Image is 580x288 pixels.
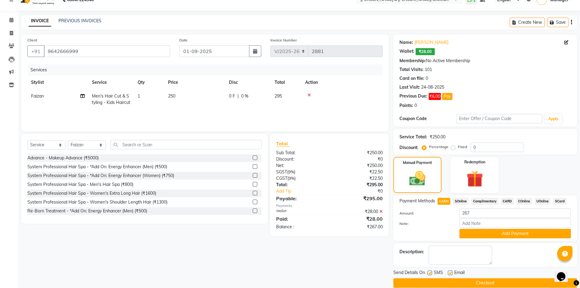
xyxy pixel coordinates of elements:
[329,195,387,202] div: ₹295.00
[399,102,413,109] div: Points:
[138,93,140,99] span: 1
[272,208,329,215] div: Wallet
[111,140,262,149] input: Search or Scan
[399,58,426,64] div: Membership:
[272,156,329,162] div: Discount:
[27,181,133,188] div: System Professional Hair Spa - Men's Hair Spa (₹800)
[399,39,413,46] div: Name:
[329,150,387,156] div: ₹250.00
[339,188,387,194] div: ₹0
[272,150,329,156] div: Sub Total:
[395,221,455,226] label: Note:
[329,169,387,175] div: ₹22.50
[421,84,444,91] div: 24-08-2025
[554,264,574,282] iframe: chat widget
[288,169,294,174] span: 9%
[399,75,424,82] div: Card on file:
[459,229,571,238] button: Add Payment
[329,208,387,215] div: ₹28.00
[237,93,239,99] span: |
[276,140,290,147] span: Total
[329,175,387,182] div: ₹22.50
[393,278,577,288] button: Checkout
[501,198,514,205] span: CARD
[471,198,498,205] span: Complimentary
[27,172,174,179] div: System Professional Hair Spa - *Add On: Energy Enhancer (Women) (₹750)
[275,93,282,99] span: 295
[241,93,248,99] span: 0 %
[164,76,225,89] th: Price
[516,198,532,205] span: COnline
[399,84,420,91] div: Last Visit:
[426,75,428,82] div: 0
[399,93,427,100] div: Previous Due:
[272,182,329,188] div: Total:
[458,144,467,150] label: Fixed
[404,169,431,188] img: _cash.svg
[399,144,418,151] div: Discount:
[329,162,387,169] div: ₹250.00
[453,198,469,205] span: SOnline
[276,203,382,208] div: Payments
[399,134,427,140] div: Service Total:
[553,198,567,205] span: SCard
[434,269,443,277] span: SMS
[425,66,432,73] div: 101
[229,93,235,99] span: 0 F
[272,224,329,230] div: Balance :
[276,176,287,181] span: CGST
[545,114,562,123] button: Apply
[272,169,329,175] div: ( )
[399,48,414,55] div: Wallet:
[301,76,383,89] th: Action
[27,164,167,170] div: System Professional Hair Spa - *Add On: Energy Enhancer (Men) (₹500)
[399,66,424,73] div: Total Visits:
[399,249,424,255] div: Description:
[535,198,551,205] span: UOnline
[329,182,387,188] div: ₹295.00
[179,37,188,43] label: Date
[272,215,329,222] div: Paid:
[289,176,294,181] span: 9%
[276,169,287,175] span: SGST
[329,156,387,162] div: ₹0
[414,39,448,46] a: [PERSON_NAME]
[454,269,465,277] span: Email
[399,198,435,204] span: Payment Methods
[510,18,545,27] button: Create New
[31,93,44,99] span: Faizan
[442,93,452,100] button: Pay
[429,144,448,150] label: Percentage
[58,18,101,23] a: PREVIOUS INVOICES
[27,45,44,57] button: +91
[88,76,134,89] th: Service
[29,16,51,27] a: INVOICE
[464,159,485,165] label: Redemption
[399,116,457,122] div: Coupon Code
[272,175,329,182] div: ( )
[272,188,339,194] a: Add Tip
[456,114,542,123] input: Enter Offer / Coupon Code
[399,58,571,64] div: No Active Membership
[429,93,441,100] span: ₹6.00
[393,269,425,277] span: Send Details On
[168,93,175,99] span: 250
[416,48,435,55] span: ₹28.00
[27,208,147,214] div: Re-Born Treatment - *Add On: Energy Enhancer (Men) (₹500)
[27,37,37,43] label: Client
[438,198,451,205] span: CASH
[44,45,170,57] input: Search by Name/Mobile/Email/Code
[461,169,488,189] img: _gift.svg
[27,199,167,205] div: System Professional Hair Spa - Women's Shoulder Length Hair (₹1300)
[459,219,571,228] input: Add Note
[225,76,271,89] th: Disc
[329,215,387,222] div: ₹28.00
[414,102,417,109] div: 0
[395,211,455,216] label: Amount:
[329,224,387,230] div: ₹267.00
[27,155,99,161] div: Advance - Makeup Advance (₹5000)
[270,37,297,43] label: Invoice Number
[547,18,568,27] button: Save
[403,160,432,165] label: Manual Payment
[27,76,88,89] th: Stylist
